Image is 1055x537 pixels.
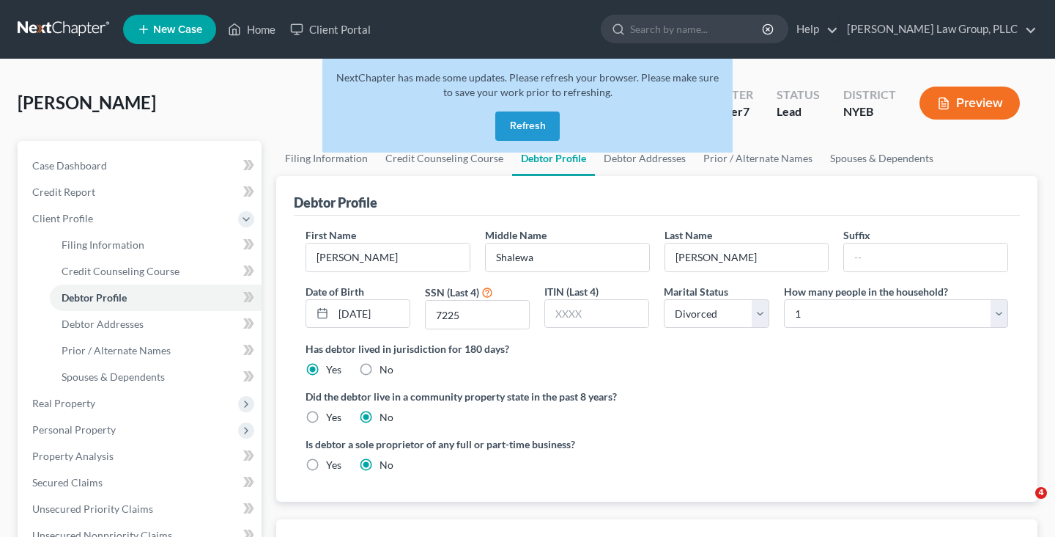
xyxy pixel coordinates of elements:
[32,476,103,489] span: Secured Claims
[664,284,728,299] label: Marital Status
[306,436,650,452] label: Is debtor a sole proprietor of any full or part-time business?
[306,389,1008,404] label: Did the debtor live in a community property state in the past 8 years?
[545,300,648,328] input: XXXX
[326,458,341,472] label: Yes
[426,301,529,329] input: XXXX
[32,503,153,515] span: Unsecured Priority Claims
[495,112,560,141] button: Refresh
[283,16,378,43] a: Client Portal
[32,450,114,462] span: Property Analysis
[62,291,127,304] span: Debtor Profile
[50,364,262,390] a: Spouses & Dependents
[50,258,262,285] a: Credit Counseling Course
[50,337,262,364] a: Prior / Alternate Names
[784,284,948,299] label: How many people in the household?
[789,16,838,43] a: Help
[336,71,719,98] span: NextChapter has made some updates. Please refresh your browser. Please make sure to save your wor...
[21,179,262,205] a: Credit Report
[62,265,179,277] span: Credit Counseling Course
[485,227,547,243] label: Middle Name
[294,194,377,211] div: Debtor Profile
[62,344,171,357] span: Prior / Alternate Names
[62,238,144,251] span: Filing Information
[50,285,262,311] a: Debtor Profile
[50,232,262,258] a: Filing Information
[665,227,712,243] label: Last Name
[777,87,820,103] div: Status
[306,227,356,243] label: First Name
[276,141,377,176] a: Filing Information
[425,285,479,300] label: SSN (Last 4)
[486,244,649,271] input: M.I
[50,311,262,337] a: Debtor Addresses
[843,103,896,120] div: NYEB
[919,87,1020,120] button: Preview
[380,362,393,377] label: No
[306,284,364,299] label: Date of Birth
[843,227,870,243] label: Suffix
[221,16,283,43] a: Home
[743,104,749,118] span: 7
[1035,487,1047,499] span: 4
[32,212,93,224] span: Client Profile
[62,318,144,330] span: Debtor Addresses
[32,186,95,198] span: Credit Report
[21,496,262,522] a: Unsecured Priority Claims
[1005,487,1040,522] iframe: Intercom live chat
[32,423,116,436] span: Personal Property
[326,410,341,425] label: Yes
[32,159,107,172] span: Case Dashboard
[665,244,829,271] input: --
[843,87,896,103] div: District
[777,103,820,120] div: Lead
[62,370,165,383] span: Spouses & Dependents
[21,443,262,470] a: Property Analysis
[695,141,821,176] a: Prior / Alternate Names
[153,24,202,35] span: New Case
[21,470,262,496] a: Secured Claims
[32,397,95,409] span: Real Property
[306,244,470,271] input: --
[380,410,393,425] label: No
[333,300,410,328] input: MM/DD/YYYY
[18,92,156,113] span: [PERSON_NAME]
[630,15,764,43] input: Search by name...
[306,341,1008,357] label: Has debtor lived in jurisdiction for 180 days?
[326,362,341,377] label: Yes
[844,244,1007,271] input: --
[544,284,599,299] label: ITIN (Last 4)
[380,458,393,472] label: No
[821,141,942,176] a: Spouses & Dependents
[840,16,1037,43] a: [PERSON_NAME] Law Group, PLLC
[21,153,262,179] a: Case Dashboard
